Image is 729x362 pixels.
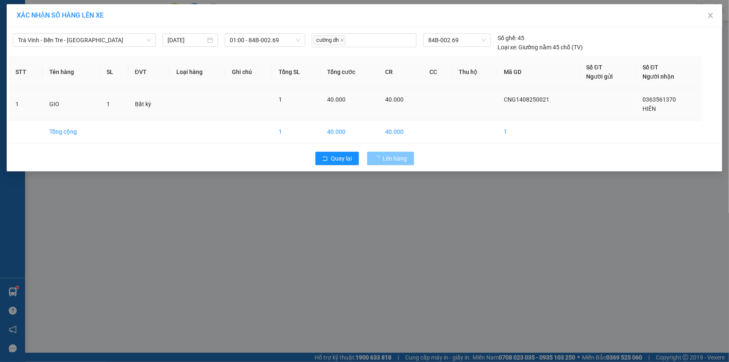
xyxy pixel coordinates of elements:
[9,88,43,120] td: 1
[18,34,151,46] span: Trà Vinh - Bến Tre - Sài Gòn
[699,4,722,28] button: Close
[498,33,524,43] div: 45
[6,54,19,62] span: CR :
[498,43,583,52] div: Giường nằm 45 chỗ (TV)
[170,56,225,88] th: Loại hàng
[6,53,50,63] div: 40.000
[374,156,383,161] span: loading
[587,64,602,71] span: Số ĐT
[643,105,656,112] span: HIÊN
[43,88,100,120] td: GIO
[504,96,549,103] span: CNG1408250021
[383,154,407,163] span: Lên hàng
[230,34,300,46] span: 01:00 - 84B-002.69
[128,88,170,120] td: Bất kỳ
[428,34,486,46] span: 84B-002.69
[54,7,139,26] div: [GEOGRAPHIC_DATA]
[498,43,517,52] span: Loại xe:
[43,120,100,143] td: Tổng cộng
[707,12,714,19] span: close
[9,56,43,88] th: STT
[320,56,378,88] th: Tổng cước
[327,96,345,103] span: 40.000
[587,73,613,80] span: Người gửi
[43,56,100,88] th: Tên hàng
[340,38,344,42] span: close
[497,120,579,143] td: 1
[378,120,423,143] td: 40.000
[315,152,359,165] button: rollbackQuay lại
[385,96,404,103] span: 40.000
[643,73,674,80] span: Người nhận
[452,56,498,88] th: Thu hộ
[272,56,320,88] th: Tổng SL
[7,7,48,27] div: Cầu Ngang
[498,33,516,43] span: Số ghế:
[54,36,139,48] div: 0363561370
[367,152,414,165] button: Lên hàng
[225,56,272,88] th: Ghi chú
[378,56,423,88] th: CR
[107,101,110,107] span: 1
[54,7,74,16] span: Nhận:
[100,56,128,88] th: SL
[128,56,170,88] th: ĐVT
[320,120,378,143] td: 40.000
[279,96,282,103] span: 1
[331,154,352,163] span: Quay lại
[322,156,328,162] span: rollback
[168,36,206,45] input: 15/08/2025
[497,56,579,88] th: Mã GD
[423,56,452,88] th: CC
[54,26,139,36] div: HIÊN
[643,96,676,103] span: 0363561370
[7,8,20,17] span: Gửi:
[272,120,320,143] td: 1
[314,36,345,45] span: cường dh
[643,64,658,71] span: Số ĐT
[17,11,104,19] span: XÁC NHẬN SỐ HÀNG LÊN XE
